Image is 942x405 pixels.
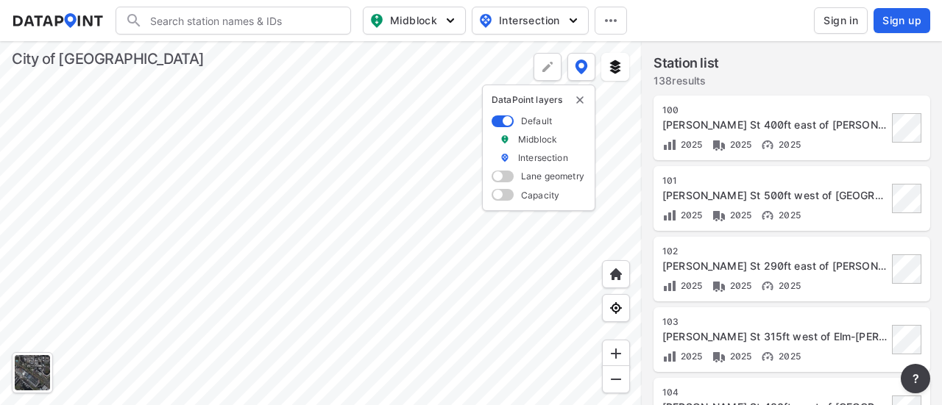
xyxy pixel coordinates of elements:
[662,316,888,328] div: 103
[712,137,726,152] img: Vehicle class
[609,267,623,282] img: +XpAUvaXAN7GudzAAAAAElFTkSuQmCC
[726,351,752,362] span: 2025
[662,104,888,116] div: 100
[775,139,801,150] span: 2025
[500,151,510,164] img: marker_Intersection.6861001b.svg
[824,13,858,28] span: Sign in
[874,8,930,33] button: Sign up
[12,49,205,69] div: City of [GEOGRAPHIC_DATA]
[662,279,677,293] img: Volume count
[662,245,888,257] div: 102
[811,7,871,34] a: Sign in
[567,53,595,81] button: DataPoint layers
[882,13,921,28] span: Sign up
[521,189,559,201] label: Capacity
[500,133,510,146] img: marker_Midblock.5ba75e30.svg
[601,53,629,81] button: External layers
[534,53,562,81] div: Polygon tool
[521,115,552,127] label: Default
[677,351,703,362] span: 2025
[654,53,719,74] label: Station list
[363,7,466,35] button: Midblock
[602,260,630,288] div: Home
[662,188,888,203] div: Terrell St 500ft west of Elm-Eugene St
[443,13,458,28] img: 5YPKRKmlfpI5mqlR8AD95paCi+0kK1fRFDJSaMmawlwaeJcJwk9O2fotCW5ve9gAAAAASUVORK5CYII=
[609,372,623,387] img: MAAAAAElFTkSuQmCC
[662,387,888,398] div: 104
[602,340,630,368] div: Zoom in
[608,60,623,74] img: layers.ee07997e.svg
[574,94,586,106] img: close-external-leyer.3061a1c7.svg
[602,294,630,322] div: View my location
[760,208,775,223] img: Vehicle speed
[369,12,456,29] span: Midblock
[662,208,677,223] img: Volume count
[654,74,719,88] label: 138 results
[760,137,775,152] img: Vehicle speed
[492,94,586,106] p: DataPoint layers
[901,364,930,393] button: more
[662,118,888,132] div: Terrell St 400ft east of Randleman Rd
[143,9,341,32] input: Search
[726,280,752,291] span: 2025
[575,60,588,74] img: data-point-layers.37681fc9.svg
[12,352,53,393] div: Toggle basemap
[677,280,703,291] span: 2025
[574,94,586,106] button: delete
[871,8,930,33] a: Sign up
[518,133,557,146] label: Midblock
[472,7,589,35] button: Intersection
[662,349,677,364] img: Volume count
[677,209,703,221] span: 2025
[477,12,495,29] img: map_pin_int.54838e6b.svg
[677,139,703,150] span: 2025
[478,12,579,29] span: Intersection
[775,351,801,362] span: 2025
[662,259,888,273] div: Erwin St 290ft east of Randleman Rd
[609,301,623,315] img: zeq5HYn9AnE9l6UmnFLPAAAAAElFTkSuQmCC
[662,137,677,152] img: Volume count
[566,13,581,28] img: 5YPKRKmlfpI5mqlR8AD95paCi+0kK1fRFDJSaMmawlwaeJcJwk9O2fotCW5ve9gAAAAASUVORK5CYII=
[712,349,726,364] img: Vehicle class
[540,60,555,74] img: +Dz8AAAAASUVORK5CYII=
[609,346,623,361] img: ZvzfEJKXnyWIrJytrsY285QMwk63cM6Drc+sIAAAAASUVORK5CYII=
[662,175,888,187] div: 101
[726,139,752,150] span: 2025
[760,349,775,364] img: Vehicle speed
[726,209,752,221] span: 2025
[712,279,726,293] img: Vehicle class
[521,170,584,182] label: Lane geometry
[662,329,888,344] div: Erwin St 315ft west of Elm-Eugene St
[712,208,726,223] img: Vehicle class
[518,151,568,164] label: Intersection
[775,209,801,221] span: 2025
[602,365,630,393] div: Zoom out
[368,12,386,29] img: map_pin_mid.602f9df1.svg
[775,280,801,291] span: 2025
[910,370,921,387] span: ?
[12,13,104,28] img: dataPointLogo.9353c09d.svg
[814,7,868,34] button: Sign in
[760,279,775,293] img: Vehicle speed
